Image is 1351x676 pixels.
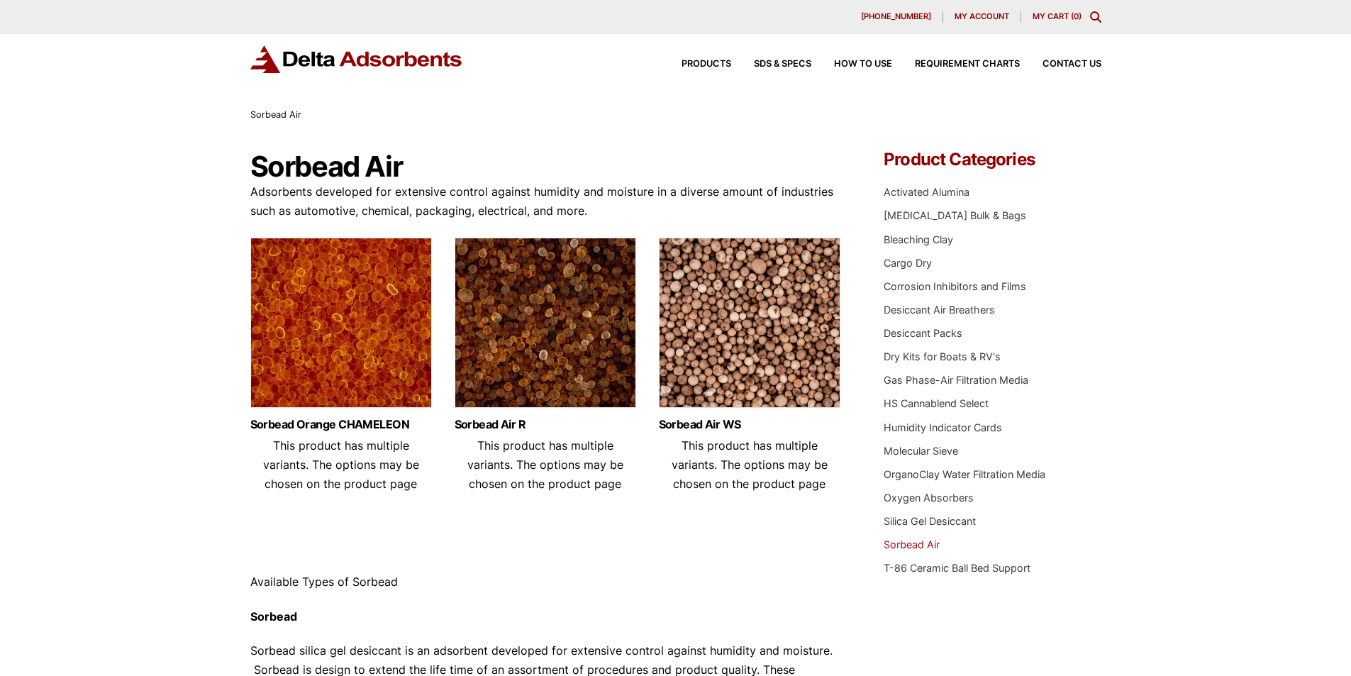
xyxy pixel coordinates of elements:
[250,572,842,592] p: Available Types of Sorbead
[467,438,623,491] span: This product has multiple variants. The options may be chosen on the product page
[884,421,1002,433] a: Humidity Indicator Cards
[884,515,976,527] a: Silica Gel Desiccant
[943,11,1021,23] a: My account
[659,419,840,431] a: Sorbead Air WS
[850,11,943,23] a: [PHONE_NUMBER]
[1074,11,1079,21] span: 0
[861,13,931,21] span: [PHONE_NUMBER]
[884,445,958,457] a: Molecular Sieve
[884,209,1026,221] a: [MEDICAL_DATA] Bulk & Bags
[250,109,301,120] span: Sorbead Air
[455,419,636,431] a: Sorbead Air R
[250,151,842,182] h1: Sorbead Air
[884,350,1001,362] a: Dry Kits for Boats & RV's
[884,492,974,504] a: Oxygen Absorbers
[955,13,1009,21] span: My account
[263,438,419,491] span: This product has multiple variants. The options may be chosen on the product page
[250,45,463,73] img: Delta Adsorbents
[884,304,995,316] a: Desiccant Air Breathers
[884,374,1028,386] a: Gas Phase-Air Filtration Media
[884,233,953,245] a: Bleaching Clay
[250,419,432,431] a: Sorbead Orange CHAMELEON
[811,60,892,69] a: How to Use
[884,468,1045,480] a: OrganoClay Water Filtration Media
[884,327,962,339] a: Desiccant Packs
[1020,60,1101,69] a: Contact Us
[884,280,1026,292] a: Corrosion Inhibitors and Films
[884,538,940,550] a: Sorbead Air
[884,257,932,269] a: Cargo Dry
[884,562,1030,574] a: T-86 Ceramic Ball Bed Support
[884,397,989,409] a: HS Cannablend Select
[884,151,1101,168] h4: Product Categories
[659,60,731,69] a: Products
[250,609,297,624] strong: Sorbead
[834,60,892,69] span: How to Use
[672,438,828,491] span: This product has multiple variants. The options may be chosen on the product page
[250,182,842,221] p: Adsorbents developed for extensive control against humidity and moisture in a diverse amount of i...
[682,60,731,69] span: Products
[892,60,1020,69] a: Requirement Charts
[731,60,811,69] a: SDS & SPECS
[1043,60,1101,69] span: Contact Us
[915,60,1020,69] span: Requirement Charts
[884,186,969,198] a: Activated Alumina
[1090,11,1101,23] div: Toggle Modal Content
[1033,11,1082,21] a: My Cart (0)
[754,60,811,69] span: SDS & SPECS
